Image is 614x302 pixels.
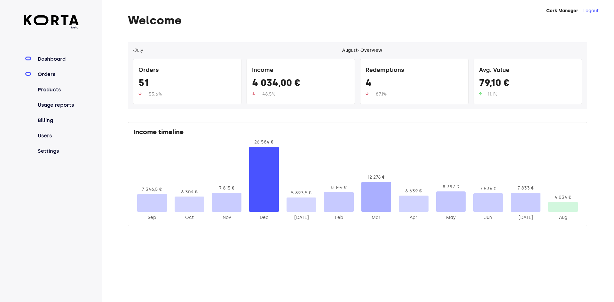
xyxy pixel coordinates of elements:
[583,8,599,14] button: Logout
[479,64,577,77] div: Avg. Value
[24,15,79,30] a: beta
[36,117,79,124] a: Billing
[487,91,497,97] span: 11.1%
[36,147,79,155] a: Settings
[548,194,578,201] div: 4 034 €
[366,64,463,77] div: Redemptions
[473,214,503,221] div: 2025-Jun
[137,186,167,193] div: 7 346,5 €
[212,214,242,221] div: 2024-Nov
[137,214,167,221] div: 2024-Sep
[36,86,79,94] a: Products
[260,91,275,97] span: -48.5%
[36,55,79,63] a: Dashboard
[252,77,350,91] div: 4 034,00 €
[473,186,503,192] div: 7 536 €
[399,188,429,194] div: 6 639 €
[252,64,350,77] div: Income
[138,64,236,77] div: Orders
[128,14,587,27] h1: Welcome
[546,8,578,13] strong: Cork Manager
[249,214,279,221] div: 2024-Dec
[287,214,316,221] div: 2025-Jan
[511,185,540,191] div: 7 833 €
[366,92,369,96] img: up
[287,190,316,196] div: 5 893,5 €
[36,71,79,78] a: Orders
[36,132,79,140] a: Users
[252,92,255,96] img: up
[212,185,242,191] div: 7 815 €
[361,214,391,221] div: 2025-Mar
[133,47,143,54] button: ‹July
[324,214,354,221] div: 2025-Feb
[175,214,204,221] div: 2024-Oct
[479,77,577,91] div: 79,10 €
[342,47,382,54] div: August - Overview
[366,77,463,91] div: 4
[436,184,466,190] div: 8 397 €
[399,214,429,221] div: 2025-Apr
[479,92,482,96] img: up
[147,91,162,97] span: -53.6%
[249,139,279,145] div: 26 584 €
[138,92,142,96] img: up
[138,77,236,91] div: 51
[436,214,466,221] div: 2025-May
[36,101,79,109] a: Usage reports
[324,184,354,191] div: 8 144 €
[24,25,79,30] span: beta
[361,174,391,181] div: 12 276 €
[511,214,540,221] div: 2025-Jul
[133,128,582,139] div: Income timeline
[175,189,204,195] div: 6 304 €
[24,15,79,25] img: Korta
[374,91,387,97] span: -87.1%
[548,214,578,221] div: 2025-Aug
